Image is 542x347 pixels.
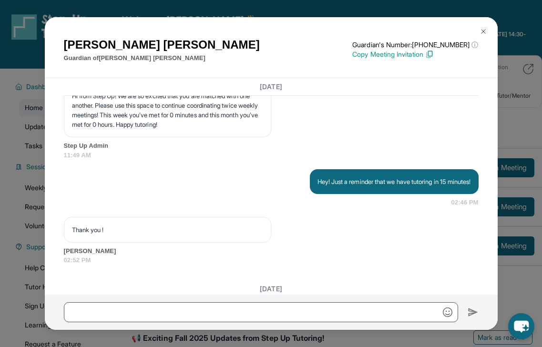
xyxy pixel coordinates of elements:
span: Step Up Admin [64,141,479,151]
span: 11:49 AM [64,151,479,160]
p: Hi from Step Up! We are so excited that you are matched with one another. Please use this space t... [72,91,263,129]
span: ⓘ [471,40,478,50]
img: Emoji [443,307,452,317]
img: Close Icon [480,28,487,35]
img: Send icon [468,306,479,318]
p: Guardian's Number: [PHONE_NUMBER] [352,40,478,50]
h1: [PERSON_NAME] [PERSON_NAME] [64,36,260,53]
p: Guardian of [PERSON_NAME] [PERSON_NAME] [64,53,260,63]
p: Hey! Just a reminder that we have tutoring in 15 minutes! [317,177,471,186]
span: 02:52 PM [64,255,479,265]
h3: [DATE] [64,82,479,92]
span: [PERSON_NAME] [64,246,479,256]
h3: [DATE] [64,284,479,294]
p: Thank you ! [72,225,263,235]
img: Copy Icon [425,50,434,59]
p: Copy Meeting Invitation [352,50,478,59]
button: chat-button [508,313,534,339]
span: 02:46 PM [451,198,479,207]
